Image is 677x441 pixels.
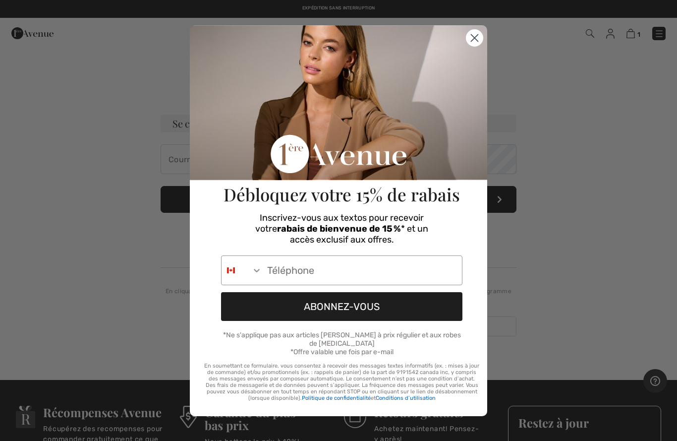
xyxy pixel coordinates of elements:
span: *Ne s'applique pas aux articles [PERSON_NAME] à prix régulier et aux robes de [MEDICAL_DATA] [223,331,461,348]
img: Canada [227,266,235,274]
button: ABONNEZ-VOUS [221,292,462,321]
button: Search Countries [222,256,262,285]
button: Close dialog [466,29,483,47]
input: Téléphone [262,256,462,285]
span: Inscrivez-vous aux textos pour recevoir votre * et un accès exclusif aux offres. [255,212,428,245]
span: *Offre valable une fois par e-mail [290,348,394,356]
a: Politique de confidentialité [302,395,371,401]
a: Conditions d’utilisation [376,395,436,401]
span: rabais de bienvenue de 15 % [277,223,401,234]
p: En soumettant ce formulaire, vous consentez à recevoir des messages textes informatifs (ex. : mis... [204,363,479,401]
span: Débloquez votre 15% de rabais [224,183,460,206]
